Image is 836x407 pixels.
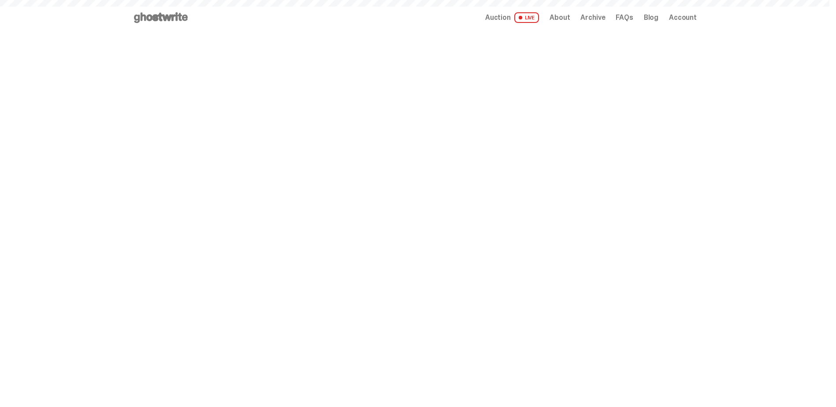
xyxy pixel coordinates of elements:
[644,14,658,21] a: Blog
[485,14,511,21] span: Auction
[514,12,539,23] span: LIVE
[580,14,605,21] a: Archive
[550,14,570,21] a: About
[616,14,633,21] a: FAQs
[485,12,539,23] a: Auction LIVE
[669,14,697,21] a: Account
